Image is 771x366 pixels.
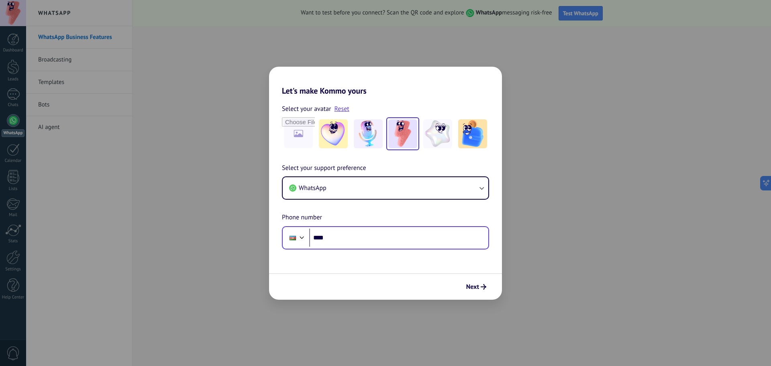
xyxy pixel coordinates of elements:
[282,213,322,223] span: Phone number
[354,119,383,148] img: -2.jpeg
[388,119,417,148] img: -3.jpeg
[269,67,502,96] h2: Let's make Kommo yours
[299,184,326,192] span: WhatsApp
[285,229,300,246] div: Azerbaijan: + 994
[463,280,490,294] button: Next
[423,119,452,148] img: -4.jpeg
[282,163,366,174] span: Select your support preference
[335,105,349,113] a: Reset
[282,104,331,114] span: Select your avatar
[283,177,488,199] button: WhatsApp
[319,119,348,148] img: -1.jpeg
[458,119,487,148] img: -5.jpeg
[466,284,479,290] span: Next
